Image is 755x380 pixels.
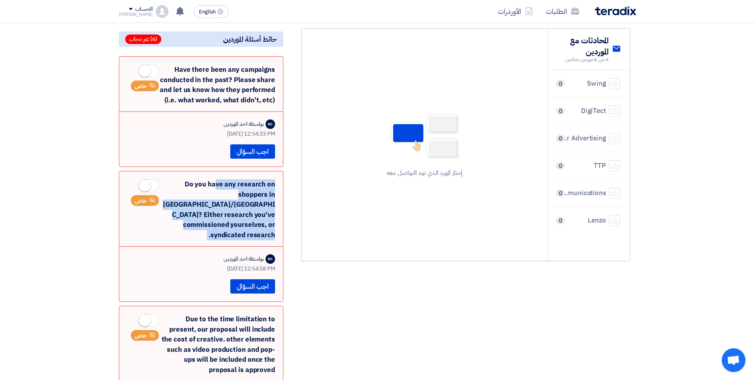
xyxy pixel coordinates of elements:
[587,79,606,89] div: Swing
[722,348,745,372] div: دردشة مفتوحة
[491,2,539,21] a: الأوردرات
[556,162,565,170] span: 0
[127,179,275,240] div: Do you have any research on shoppers in [GEOGRAPHIC_DATA]/[GEOGRAPHIC_DATA]? Either research you'...
[266,119,275,129] div: RC
[135,83,147,90] span: خاص
[581,106,606,116] div: DigiTect
[558,35,609,57] h2: المحادثات مع الموردين
[194,5,229,18] button: English
[135,332,147,340] span: خاص
[385,111,464,162] img: No Partner Selected
[556,217,565,225] span: 0
[135,6,152,13] div: الحساب
[588,215,606,226] div: Lenzo
[127,65,275,105] div: Have there been any campaigns conducted in the past? Please share and let us know how they perfor...
[539,2,585,21] a: الطلبات
[609,160,620,171] img: company-name
[609,215,620,226] img: company-name
[135,197,147,205] span: خاص
[223,35,277,44] span: حائط أسئلة الموردين
[230,279,275,294] button: اجب السؤال
[125,35,161,44] span: (6) غير مجاب
[156,5,168,18] img: profile_test.png
[595,6,636,15] img: Teradix logo
[556,80,565,88] span: 0
[127,130,275,138] div: [DATE] 12:54:33 PM
[224,255,264,263] div: بواسطة احد الموردين
[609,106,620,117] img: company-name
[199,9,216,15] span: English
[387,168,463,178] div: إختار المورد الذي تود التواصل معه
[127,314,275,375] div: Due to the time limitation to present, our proposal will include the cost of creative. other elem...
[558,56,609,63] span: 6 من 6 موردين متاحين
[594,161,606,171] div: TTP
[558,188,606,198] div: Results Integrated Marketing & Communications
[609,188,620,199] img: company-name
[224,120,264,128] div: بواسطة احد الموردين
[556,107,565,115] span: 0
[556,189,565,197] span: 0
[609,133,620,144] img: company-name
[127,265,275,273] div: [DATE] 12:54:58 PM
[230,144,275,159] button: اجب السؤال
[558,133,606,144] div: I AL-THAMANIN For Advertising
[556,134,565,142] span: 0
[609,78,620,89] img: company-name
[119,12,153,17] div: [PERSON_NAME]
[266,254,275,264] div: RC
